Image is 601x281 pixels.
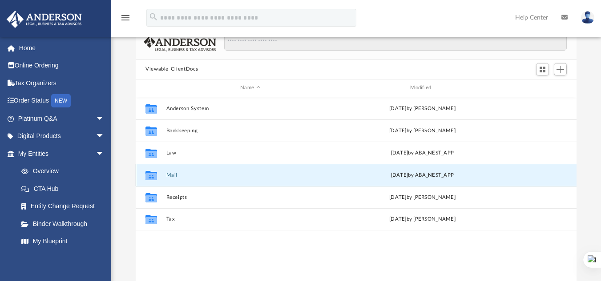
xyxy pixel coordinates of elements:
[149,12,158,22] i: search
[536,63,549,75] button: Switch to Grid View
[136,97,577,281] div: grid
[12,233,113,250] a: My Blueprint
[96,145,113,163] span: arrow_drop_down
[96,127,113,146] span: arrow_drop_down
[4,11,85,28] img: Anderson Advisors Platinum Portal
[554,63,567,75] button: Add
[12,215,118,233] a: Binder Walkthrough
[166,127,335,133] button: Bookkeeping
[120,12,131,23] i: menu
[338,127,506,135] div: [DATE] by [PERSON_NAME]
[338,215,506,223] div: [DATE] by [PERSON_NAME]
[166,216,335,222] button: Tax
[6,145,118,162] a: My Entitiesarrow_drop_down
[224,34,567,51] input: Search files and folders
[166,150,335,155] button: Law
[140,84,162,92] div: id
[166,105,335,111] button: Anderson System
[338,104,506,112] div: [DATE] by [PERSON_NAME]
[6,57,118,75] a: Online Ordering
[510,84,573,92] div: id
[6,127,118,145] a: Digital Productsarrow_drop_down
[6,110,118,127] a: Platinum Q&Aarrow_drop_down
[12,162,118,180] a: Overview
[51,94,71,107] div: NEW
[166,84,335,92] div: Name
[96,110,113,128] span: arrow_drop_down
[145,65,198,73] button: Viewable-ClientDocs
[581,11,594,24] img: User Pic
[6,74,118,92] a: Tax Organizers
[338,149,506,157] div: [DATE] by ABA_NEST_APP
[120,17,131,23] a: menu
[166,194,335,200] button: Receipts
[338,193,506,201] div: [DATE] by [PERSON_NAME]
[6,39,118,57] a: Home
[12,250,118,268] a: Tax Due Dates
[338,171,506,179] div: [DATE] by ABA_NEST_APP
[12,180,118,198] a: CTA Hub
[12,198,118,215] a: Entity Change Request
[338,84,507,92] div: Modified
[6,92,118,110] a: Order StatusNEW
[166,172,335,178] button: Mail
